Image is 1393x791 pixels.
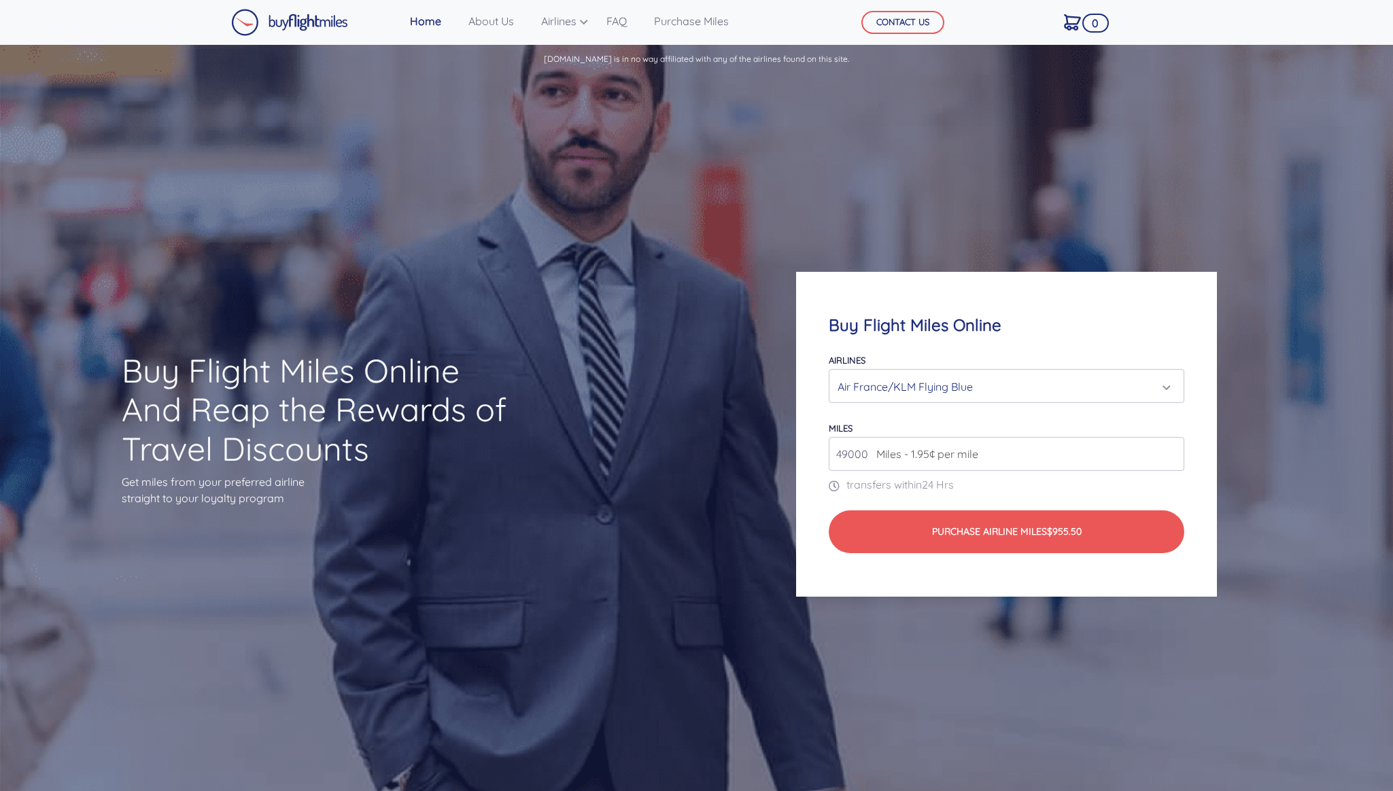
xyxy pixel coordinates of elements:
div: Air France/KLM Flying Blue [838,374,1167,400]
span: 24 Hrs [922,478,954,491]
a: Home [405,7,447,35]
a: Buy Flight Miles Logo [231,5,348,39]
img: Cart [1064,14,1081,31]
img: Buy Flight Miles Logo [231,9,348,36]
button: CONTACT US [861,11,944,34]
a: Purchase Miles [649,7,734,35]
span: 0 [1082,14,1109,33]
a: About Us [463,7,519,35]
label: miles [829,423,853,434]
h4: Buy Flight Miles Online [829,315,1184,335]
a: Airlines [536,7,585,35]
span: $955.50 [1047,525,1082,538]
button: Air France/KLM Flying Blue [829,369,1184,403]
a: 0 [1059,7,1086,36]
p: Get miles from your preferred airline straight to your loyalty program [122,474,513,506]
span: Miles - 1.95¢ per mile [870,446,978,462]
a: FAQ [601,7,632,35]
label: Airlines [829,355,865,366]
button: Purchase Airline Miles$955.50 [829,510,1184,553]
h1: Buy Flight Miles Online And Reap the Rewards of Travel Discounts [122,351,513,469]
p: transfers within [829,476,1184,493]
